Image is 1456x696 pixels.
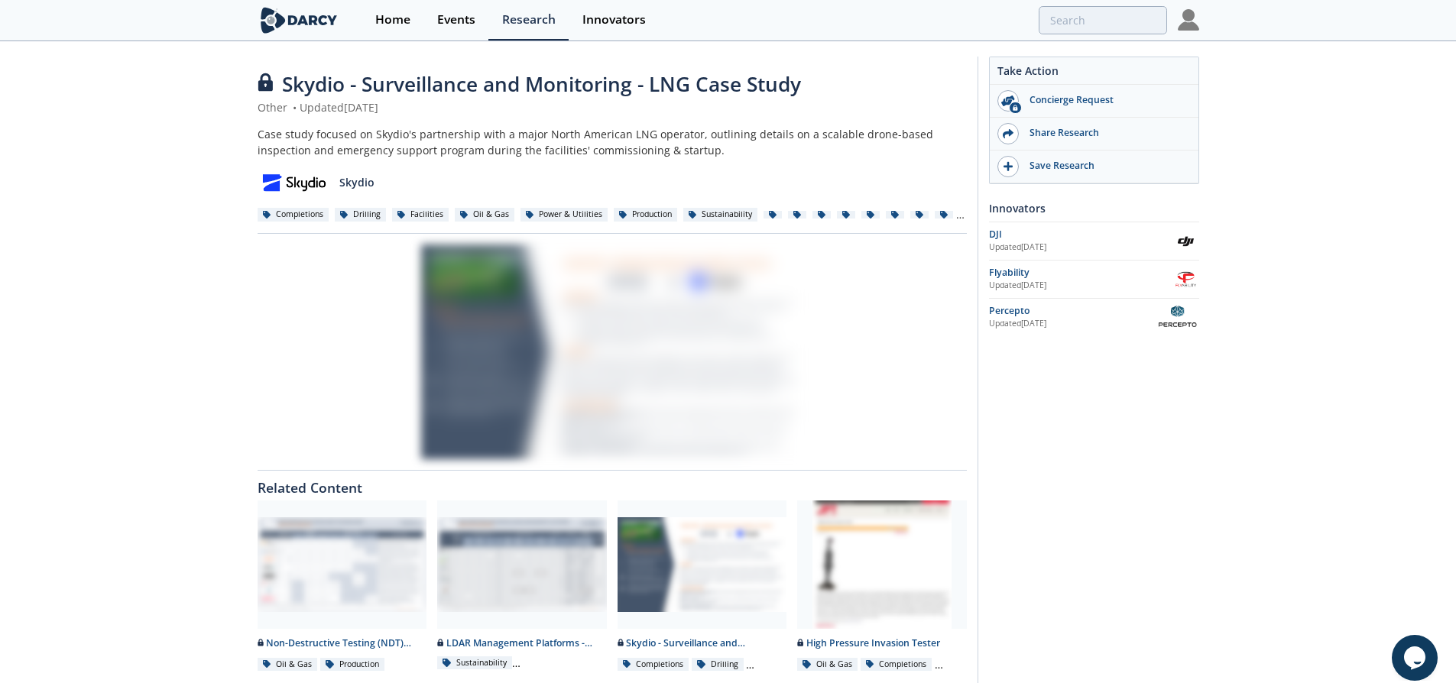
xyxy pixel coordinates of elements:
[437,636,607,650] div: LDAR Management Platforms - Innovator Comparison
[502,14,556,26] div: Research
[1019,159,1190,173] div: Save Research
[612,500,793,672] a: Skydio - Surveillance and Monitoring - LNG Case Study preview Skydio - Surveillance and Monitorin...
[258,7,341,34] img: logo-wide.svg
[520,208,608,222] div: Power & Utilities
[335,208,387,222] div: Drilling
[258,658,318,672] div: Oil & Gas
[258,126,967,158] div: Case study focused on Skydio's partnership with a major North American LNG operator, outlining de...
[797,658,858,672] div: Oil & Gas
[252,500,433,672] a: Non-Destructive Testing (NDT) Technologies - Innovator Comparison preview Non-Destructive Testing...
[989,318,1156,330] div: Updated [DATE]
[437,14,475,26] div: Events
[797,636,967,650] div: High Pressure Invasion Tester
[614,208,678,222] div: Production
[375,14,410,26] div: Home
[989,280,1172,292] div: Updated [DATE]
[989,266,1172,280] div: Flyability
[339,174,375,190] p: Skydio
[618,636,787,650] div: Skydio - Surveillance and Monitoring - LNG Case Study
[392,208,449,222] div: Facilities
[282,70,801,98] span: Skydio - Surveillance and Monitoring - LNG Case Study
[1019,126,1190,140] div: Share Research
[1178,9,1199,31] img: Profile
[1019,93,1190,107] div: Concierge Request
[1392,635,1441,681] iframe: chat widget
[692,658,744,672] div: Drilling
[437,656,512,670] div: Sustainability
[1039,6,1167,34] input: Advanced Search
[989,241,1172,254] div: Updated [DATE]
[618,658,689,672] div: Completions
[432,500,612,672] a: LDAR Management Platforms - Innovator Comparison preview LDAR Management Platforms - Innovator Co...
[258,636,427,650] div: Non-Destructive Testing (NDT) Technologies - Innovator Comparison
[861,658,932,672] div: Completions
[989,195,1199,222] div: Innovators
[258,471,967,495] div: Related Content
[792,500,972,672] a: High Pressure Invasion Tester preview High Pressure Invasion Tester Oil & Gas Completions
[455,208,515,222] div: Oil & Gas
[258,208,329,222] div: Completions
[989,228,1172,241] div: DJI
[582,14,646,26] div: Innovators
[1172,266,1199,293] img: Flyability
[989,266,1199,293] a: Flyability Updated[DATE] Flyability
[290,100,300,115] span: •
[1156,304,1198,331] img: Percepto
[989,228,1199,254] a: DJI Updated[DATE] DJI
[989,304,1156,318] div: Percepto
[989,304,1199,331] a: Percepto Updated[DATE] Percepto
[1172,228,1199,254] img: DJI
[990,63,1198,85] div: Take Action
[683,208,758,222] div: Sustainability
[320,658,384,672] div: Production
[258,99,967,115] div: Other Updated [DATE]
